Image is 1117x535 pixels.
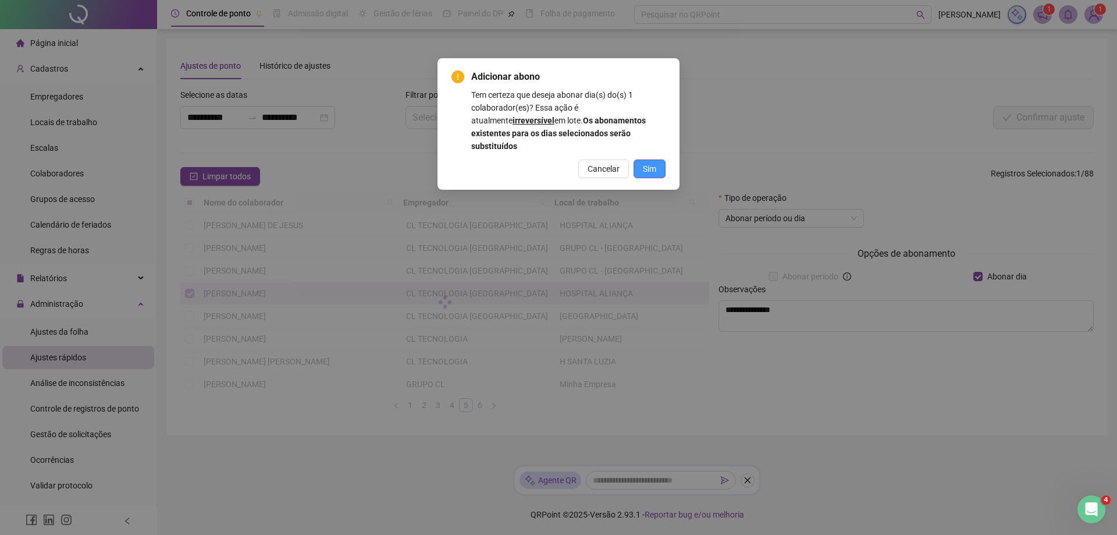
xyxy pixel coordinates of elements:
[588,162,620,175] span: Cancelar
[513,116,554,125] b: irreversível
[578,160,629,178] button: Cancelar
[451,70,464,83] span: exclamation-circle
[471,116,646,151] b: Os abonamentos existentes para os dias selecionados serão substituídos
[471,70,666,84] span: Adicionar abono
[634,160,666,178] button: Sim
[471,88,666,153] div: Tem certeza que deseja abonar dia(s) do(s) 1 colaborador(es)? Essa ação é atualmente em lote.
[1077,495,1105,523] iframe: Intercom live chat
[1101,495,1111,505] span: 4
[643,162,656,175] span: Sim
